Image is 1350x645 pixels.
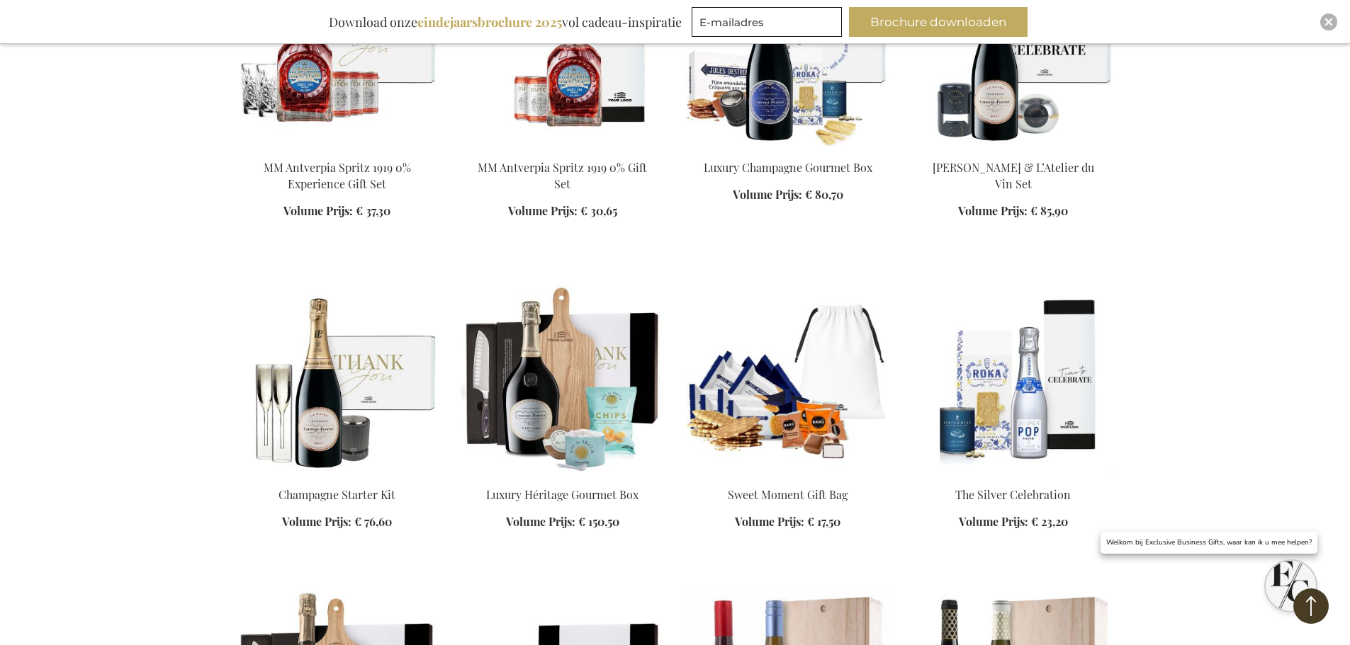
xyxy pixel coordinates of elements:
[1031,514,1068,529] span: € 23,20
[282,514,351,529] span: Volume Prijs:
[322,7,688,37] div: Download onze vol cadeau-inspiratie
[283,203,390,219] a: Volume Prijs: € 37,30
[508,203,578,218] span: Volume Prijs:
[279,487,395,502] a: Champagne Starter Kit
[959,514,1028,529] span: Volume Prijs:
[733,187,843,203] a: Volume Prijs: € 80,70
[692,7,846,41] form: marketing offers and promotions
[283,203,353,218] span: Volume Prijs:
[912,142,1115,155] a: Laurent Perrier & L’Atelier du Vin Set
[506,514,619,530] a: Volume Prijs: € 150,50
[236,142,439,155] a: MM Antverpia Spritz 1919 0% Experience Gift Set MM Antverpia Spritz 1919 0% Experience Gift Set
[933,160,1094,191] a: [PERSON_NAME] & L’Atelier du Vin Set
[912,276,1115,474] img: The Silver Celebration
[805,187,843,202] span: € 80,70
[958,203,1028,218] span: Volume Prijs:
[912,469,1115,482] a: The Silver Celebration
[687,142,889,155] a: Luxury Champagne Gourmet Box
[733,187,802,202] span: Volume Prijs:
[735,514,804,529] span: Volume Prijs:
[849,7,1028,37] button: Brochure downloaden
[692,7,842,37] input: E-mailadres
[417,13,562,30] b: eindejaarsbrochure 2025
[486,487,639,502] a: Luxury Héritage Gourmet Box
[506,514,575,529] span: Volume Prijs:
[1320,13,1337,30] div: Close
[687,276,889,474] img: Sweet Moment Gift Bag
[508,203,617,219] a: Volume Prijs: € 30,65
[236,276,439,474] img: Champagne Starter Kit
[955,487,1071,502] a: The Silver Celebration
[1030,203,1068,218] span: € 85,90
[461,142,664,155] a: MM Antverpia Spritz 1919 0% Gift Set MM Antverpia Spritz 1919 0% Gift Set
[578,514,619,529] span: € 150,50
[282,514,392,530] a: Volume Prijs: € 76,60
[264,160,411,191] a: MM Antverpia Spritz 1919 0% Experience Gift Set
[958,203,1068,219] a: Volume Prijs: € 85,90
[735,514,840,530] a: Volume Prijs: € 17,50
[356,203,390,218] span: € 37,30
[687,469,889,482] a: Sweet Moment Gift Bag
[728,487,848,502] a: Sweet Moment Gift Bag
[1324,18,1333,26] img: Close
[354,514,392,529] span: € 76,60
[478,160,647,191] a: MM Antverpia Spritz 1919 0% Gift Set
[461,469,664,482] a: Luxury Héritage Gourmet Box
[704,160,872,175] a: Luxury Champagne Gourmet Box
[580,203,617,218] span: € 30,65
[461,276,664,474] img: Luxury Héritage Gourmet Box
[236,469,439,482] a: Champagne Starter Kit
[807,514,840,529] span: € 17,50
[959,514,1068,530] a: Volume Prijs: € 23,20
